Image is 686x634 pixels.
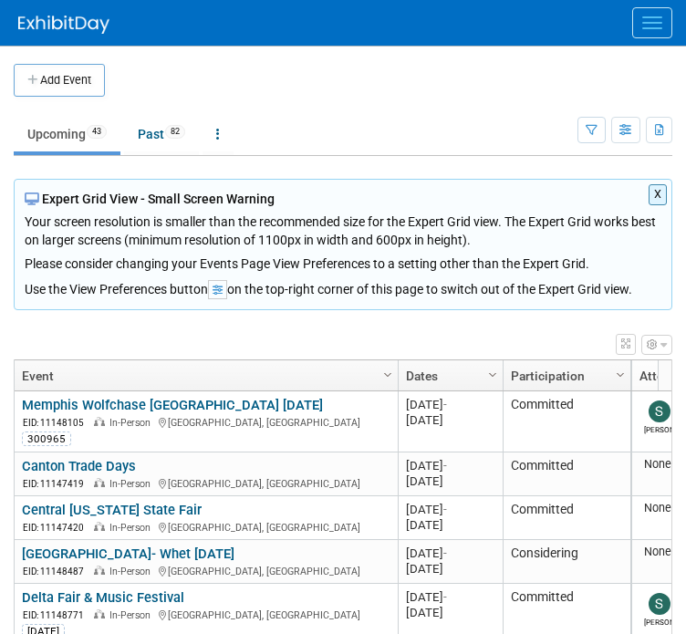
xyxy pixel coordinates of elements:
[22,607,390,622] div: [GEOGRAPHIC_DATA], [GEOGRAPHIC_DATA]
[22,458,136,474] a: Canton Trade Days
[23,566,91,577] span: EID: 11148487
[25,273,661,299] div: Use the View Preferences button on the top-right corner of this page to switch out of the Expert ...
[109,522,156,534] span: In-Person
[22,519,390,535] div: [GEOGRAPHIC_DATA], [GEOGRAPHIC_DATA]
[443,590,447,604] span: -
[94,478,105,487] img: In-Person Event
[443,398,447,411] span: -
[87,125,107,139] span: 43
[22,475,390,491] div: [GEOGRAPHIC_DATA], [GEOGRAPHIC_DATA]
[485,368,500,382] span: Column Settings
[644,615,676,627] div: Stephanie Luke
[379,360,399,388] a: Column Settings
[406,397,494,412] div: [DATE]
[25,190,661,208] div: Expert Grid View - Small Screen Warning
[406,546,494,561] div: [DATE]
[406,517,494,533] div: [DATE]
[406,412,494,428] div: [DATE]
[18,16,109,34] img: ExhibitDay
[109,417,156,429] span: In-Person
[406,589,494,605] div: [DATE]
[23,610,91,620] span: EID: 11148771
[94,609,105,618] img: In-Person Event
[22,414,390,430] div: [GEOGRAPHIC_DATA], [GEOGRAPHIC_DATA]
[644,422,676,434] div: Stephanie Luke
[23,479,91,489] span: EID: 11147419
[443,503,447,516] span: -
[94,566,105,575] img: In-Person Event
[14,117,120,151] a: Upcoming43
[406,605,494,620] div: [DATE]
[613,368,628,382] span: Column Settings
[109,609,156,621] span: In-Person
[109,478,156,490] span: In-Person
[94,417,105,426] img: In-Person Event
[25,208,661,273] div: Your screen resolution is smaller than the recommended size for the Expert Grid view. The Expert ...
[611,360,631,388] a: Column Settings
[22,502,202,518] a: Central [US_STATE] State Fair
[483,360,504,388] a: Column Settings
[165,125,185,139] span: 82
[503,452,630,496] td: Committed
[380,368,395,382] span: Column Settings
[23,418,91,428] span: EID: 11148105
[406,360,491,391] a: Dates
[109,566,156,577] span: In-Person
[94,522,105,531] img: In-Person Event
[649,593,670,615] img: Stephanie Luke
[22,397,323,413] a: Memphis Wolfchase [GEOGRAPHIC_DATA] [DATE]
[443,459,447,473] span: -
[14,64,105,97] button: Add Event
[511,360,618,391] a: Participation
[503,496,630,540] td: Committed
[503,540,630,584] td: Considering
[22,431,71,446] div: 300965
[632,7,672,38] button: Menu
[406,473,494,489] div: [DATE]
[22,589,184,606] a: Delta Fair & Music Festival
[25,249,661,273] div: Please consider changing your Events Page View Preferences to a setting other than the Expert Grid.
[406,458,494,473] div: [DATE]
[406,561,494,577] div: [DATE]
[649,400,670,422] img: Stephanie Luke
[443,546,447,560] span: -
[22,546,234,562] a: [GEOGRAPHIC_DATA]- Whet [DATE]
[23,523,91,533] span: EID: 11147420
[649,184,668,205] button: X
[406,502,494,517] div: [DATE]
[503,391,630,452] td: Committed
[22,360,386,391] a: Event
[124,117,199,151] a: Past82
[22,563,390,578] div: [GEOGRAPHIC_DATA], [GEOGRAPHIC_DATA]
